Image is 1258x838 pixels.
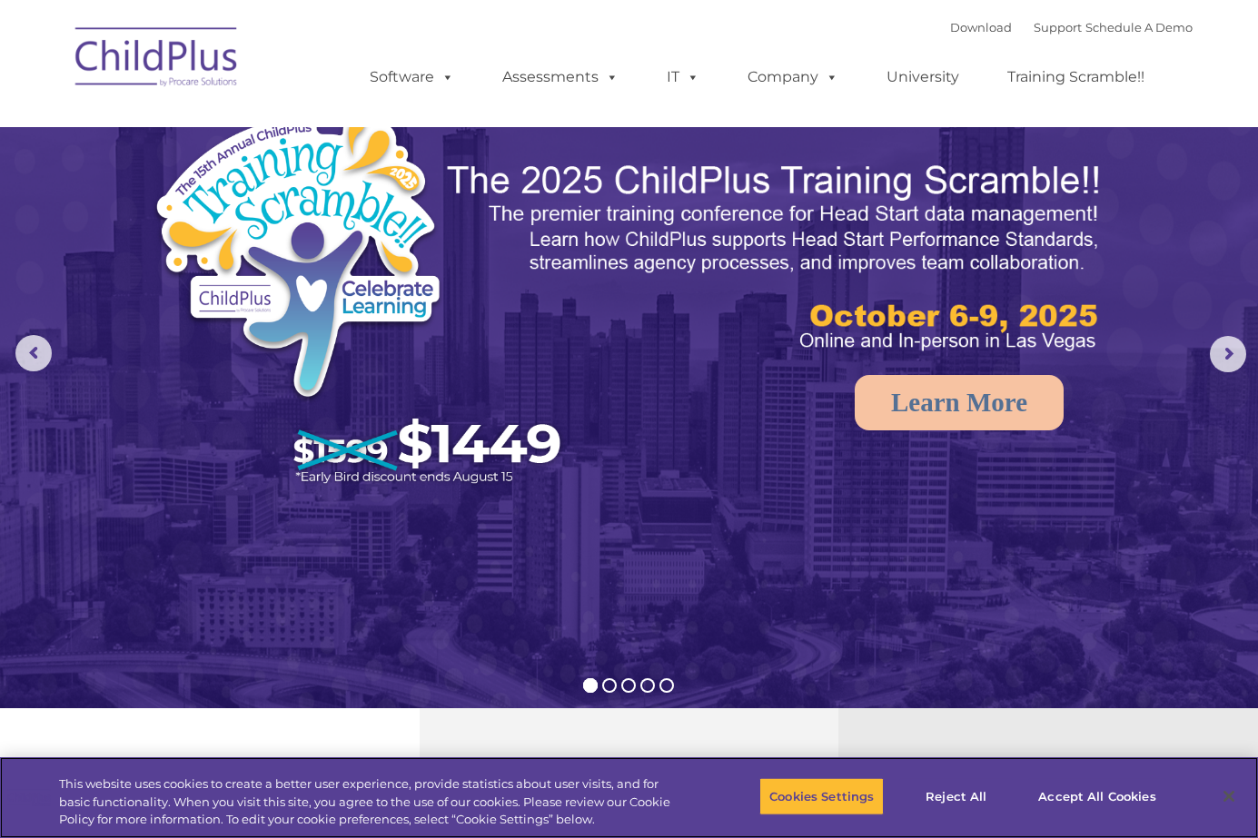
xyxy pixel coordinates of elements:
a: Schedule A Demo [1085,20,1193,35]
button: Reject All [899,777,1013,815]
a: Training Scramble!! [989,59,1163,95]
a: Software [352,59,472,95]
span: Phone number [253,194,330,208]
button: Cookies Settings [759,777,884,815]
a: Learn More [855,375,1064,430]
a: Company [729,59,857,95]
span: Last name [253,120,308,133]
a: Support [1034,20,1082,35]
a: IT [649,59,718,95]
font: | [950,20,1193,35]
button: Accept All Cookies [1028,777,1165,815]
img: ChildPlus by Procare Solutions [66,15,248,105]
a: Download [950,20,1012,35]
a: Assessments [484,59,637,95]
button: Close [1209,776,1249,816]
div: This website uses cookies to create a better user experience, provide statistics about user visit... [59,775,692,829]
a: University [868,59,977,95]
